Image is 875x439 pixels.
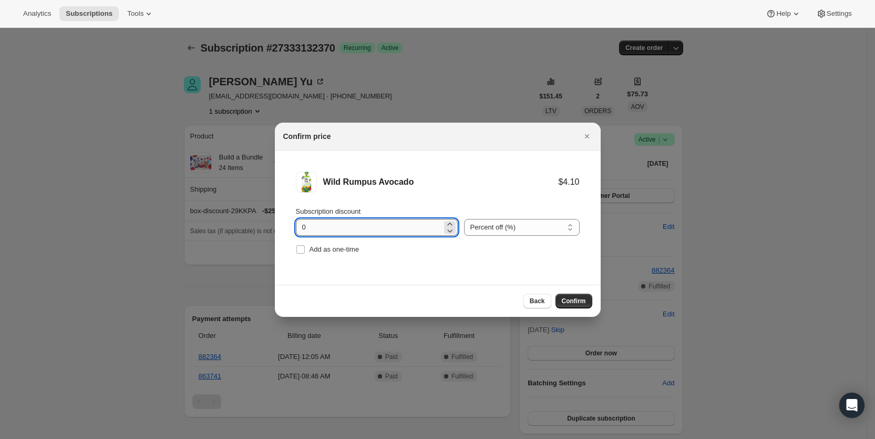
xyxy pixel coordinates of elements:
button: Help [759,6,807,21]
span: Back [530,297,545,305]
button: Analytics [17,6,57,21]
button: Subscriptions [59,6,119,21]
button: Confirm [555,294,592,308]
button: Tools [121,6,160,21]
button: Settings [810,6,858,21]
div: Wild Rumpus Avocado [323,177,559,187]
img: Wild Rumpus Avocado [296,172,317,193]
div: $4.10 [558,177,579,187]
h2: Confirm price [283,131,331,142]
span: Analytics [23,9,51,18]
span: Settings [827,9,852,18]
span: Subscription discount [296,207,361,215]
span: Subscriptions [66,9,112,18]
span: Add as one-time [310,245,359,253]
div: Open Intercom Messenger [839,393,864,418]
button: Close [580,129,594,144]
span: Help [776,9,790,18]
button: Back [523,294,551,308]
span: Tools [127,9,143,18]
span: Confirm [562,297,586,305]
